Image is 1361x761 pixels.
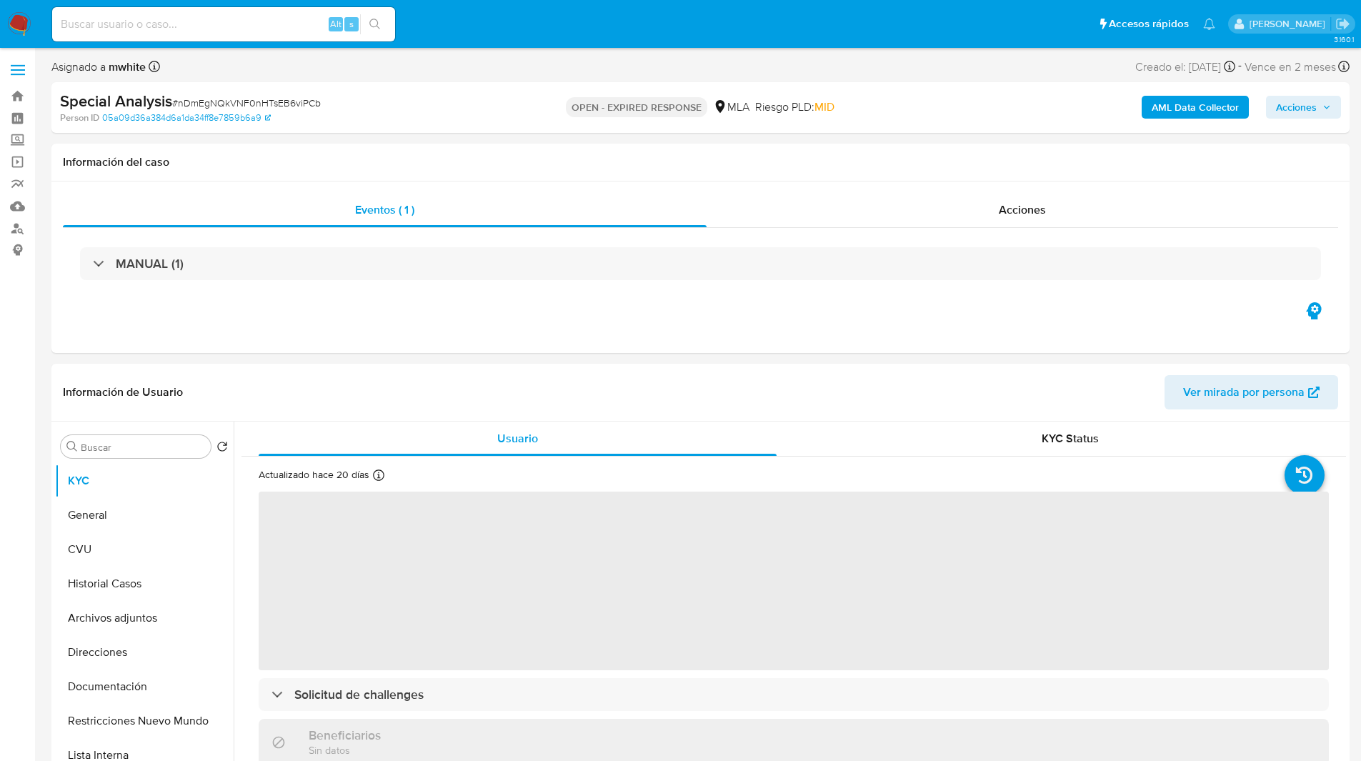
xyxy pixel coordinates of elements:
button: Acciones [1266,96,1341,119]
button: Volver al orden por defecto [216,441,228,457]
input: Buscar [81,441,205,454]
span: Acciones [999,202,1046,218]
button: KYC [55,464,234,498]
p: OPEN - EXPIRED RESPONSE [566,97,707,117]
span: Riesgo PLD: [755,99,834,115]
a: 05a09d36a384d6a1da34ff8e7859b6a9 [102,111,271,124]
input: Buscar usuario o caso... [52,15,395,34]
p: matiasagustin.white@mercadolibre.com [1250,17,1330,31]
h3: Beneficiarios [309,727,381,743]
div: MLA [713,99,749,115]
div: Creado el: [DATE] [1135,57,1235,76]
p: Actualizado hace 20 días [259,468,369,482]
button: AML Data Collector [1142,96,1249,119]
a: Salir [1335,16,1350,31]
b: mwhite [106,59,146,75]
h1: Información de Usuario [63,385,183,399]
span: ‌ [259,492,1329,670]
button: search-icon [360,14,389,34]
span: MID [814,99,834,115]
div: MANUAL (1) [80,247,1321,280]
h1: Información del caso [63,155,1338,169]
button: Buscar [66,441,78,452]
span: - [1238,57,1242,76]
button: Ver mirada por persona [1165,375,1338,409]
button: Documentación [55,670,234,704]
span: Vence en 2 meses [1245,59,1336,75]
button: CVU [55,532,234,567]
span: Eventos ( 1 ) [355,202,414,218]
span: s [349,17,354,31]
a: Notificaciones [1203,18,1215,30]
span: KYC Status [1042,430,1099,447]
h3: Solicitud de challenges [294,687,424,702]
button: Historial Casos [55,567,234,601]
span: Asignado a [51,59,146,75]
button: Restricciones Nuevo Mundo [55,704,234,738]
span: Alt [330,17,342,31]
b: Person ID [60,111,99,124]
button: Direcciones [55,635,234,670]
span: Ver mirada por persona [1183,375,1305,409]
b: AML Data Collector [1152,96,1239,119]
button: Archivos adjuntos [55,601,234,635]
h3: MANUAL (1) [116,256,184,272]
div: Solicitud de challenges [259,678,1329,711]
b: Special Analysis [60,89,172,112]
span: # nDmEgNQkVNF0nHTsEB6viPCb [172,96,321,110]
span: Accesos rápidos [1109,16,1189,31]
span: Acciones [1276,96,1317,119]
button: General [55,498,234,532]
p: Sin datos [309,743,381,757]
span: Usuario [497,430,538,447]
